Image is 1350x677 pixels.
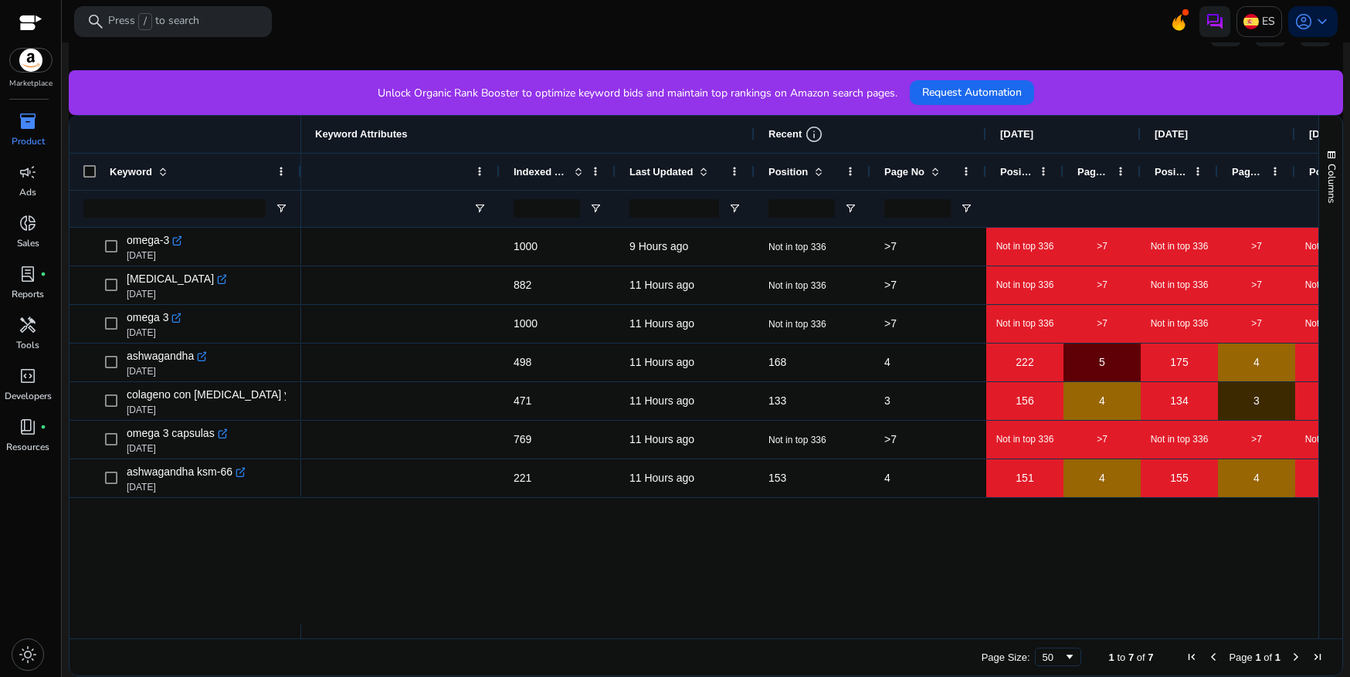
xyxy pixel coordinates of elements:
span: Not in top 336 [1151,240,1209,252]
span: 882 [514,279,531,291]
p: [DATE] [127,442,227,455]
span: 4 [1253,347,1260,378]
span: Keyword [110,166,152,178]
div: First Page [1185,651,1198,663]
span: keyboard_arrow_down [1313,12,1331,31]
span: Indexed Products [514,166,568,178]
span: campaign [19,163,37,181]
p: [DATE] [127,481,245,493]
span: book_4 [19,418,37,436]
input: Keyword Filter Input [83,199,266,218]
span: 1 [1255,652,1260,663]
p: Tools [16,338,39,352]
span: donut_small [19,214,37,232]
div: Page Size [1035,648,1081,666]
span: Not in top 336 [768,319,826,330]
button: Open Filter Menu [589,202,602,215]
p: Press to search [108,13,199,30]
span: [DATE] [1155,128,1188,140]
span: Not in top 336 [1151,433,1209,445]
span: fiber_manual_record [40,271,46,277]
span: Not in top 336 [996,317,1054,330]
p: Unlock Organic Rank Booster to optimize keyword bids and maintain top rankings on Amazon search p... [378,85,897,101]
span: Page No [1232,166,1264,178]
span: >7 [1251,433,1262,445]
span: Last Updated [629,166,693,178]
span: 3 [1253,385,1260,417]
span: Position [768,166,808,178]
span: ashwagandha ksm-66 [127,461,232,482]
p: Reports [12,287,44,301]
span: Not in top 336 [1151,317,1209,330]
p: Product [12,134,45,148]
span: >7 [884,279,897,291]
span: Page No [1077,166,1110,178]
span: Not in top 336 [996,279,1054,291]
span: 1 [1109,652,1114,663]
span: 1000 [514,317,538,330]
span: Not in top 336 [768,280,826,291]
div: Page Size: [982,652,1030,663]
span: 5 [1099,347,1105,378]
span: lab_profile [19,265,37,283]
p: [DATE] [127,404,286,416]
p: Marketplace [9,78,53,90]
span: Position [1155,166,1187,178]
span: 134 [1170,385,1188,417]
span: info [805,125,823,144]
span: Keyword Attributes [315,128,407,140]
p: Sales [17,236,39,250]
span: omega 3 [127,306,168,328]
span: >7 [884,433,897,445]
span: [DATE] [1309,128,1342,140]
span: Position [1000,166,1033,178]
p: Ads [19,185,36,199]
span: 7 [1128,652,1134,663]
span: 11 Hours ago [629,433,694,445]
span: >7 [1251,240,1262,252]
input: Last Updated Filter Input [629,199,719,218]
span: >7 [1097,240,1107,252]
span: 11 Hours ago [629,394,694,407]
span: Position [1309,166,1342,178]
span: 4 [1253,462,1260,494]
span: Not in top 336 [996,240,1054,252]
span: 3 [884,394,890,407]
span: >7 [1097,279,1107,291]
span: 4 [1099,462,1105,494]
span: 7 [1148,652,1153,663]
span: 769 [514,433,531,445]
span: >7 [1251,279,1262,291]
span: >7 [1097,317,1107,330]
span: ashwagandha [127,345,194,367]
span: search [86,12,105,31]
div: 50 [1043,652,1063,663]
button: Open Filter Menu [844,202,856,215]
span: 156 [1016,385,1033,417]
button: Open Filter Menu [473,202,486,215]
span: 133 [768,394,786,407]
div: Next Page [1290,651,1302,663]
span: 168 [768,356,786,368]
p: [DATE] [127,327,181,339]
span: Request Automation [922,84,1022,100]
span: 471 [514,394,531,407]
img: es.svg [1243,14,1259,29]
span: fiber_manual_record [40,424,46,430]
span: >7 [1097,433,1107,445]
span: 9 Hours ago [629,240,688,252]
span: of [1137,652,1145,663]
p: Developers [5,389,52,403]
span: 4 [884,472,890,484]
button: Open Filter Menu [728,202,741,215]
p: [DATE] [127,365,206,377]
button: Request Automation [910,80,1034,105]
span: 4 [884,356,890,368]
span: Not in top 336 [996,433,1054,445]
span: code_blocks [19,367,37,385]
span: light_mode [19,645,37,664]
p: ES [1262,8,1275,35]
span: >7 [884,240,897,252]
span: Columns [1325,164,1338,203]
button: Open Filter Menu [960,202,972,215]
